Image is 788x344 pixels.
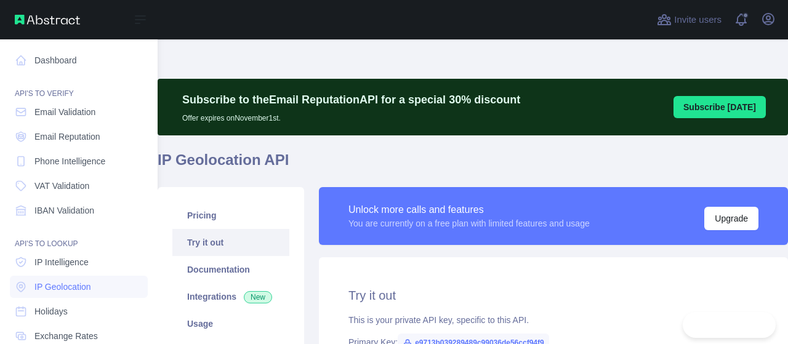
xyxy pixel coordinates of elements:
span: Email Validation [34,106,95,118]
img: Abstract API [15,15,80,25]
div: Unlock more calls and features [348,202,590,217]
a: Dashboard [10,49,148,71]
button: Invite users [654,10,724,30]
a: Usage [172,310,289,337]
span: New [244,291,272,303]
a: Integrations New [172,283,289,310]
p: Subscribe to the Email Reputation API for a special 30 % discount [182,91,520,108]
button: Upgrade [704,207,758,230]
span: VAT Validation [34,180,89,192]
span: Phone Intelligence [34,155,105,167]
a: Holidays [10,300,148,322]
h1: IP Geolocation API [158,150,788,180]
a: Email Reputation [10,126,148,148]
p: Offer expires on November 1st. [182,108,520,123]
span: Holidays [34,305,68,318]
div: API'S TO VERIFY [10,74,148,98]
iframe: Toggle Customer Support [683,312,776,338]
a: IP Intelligence [10,251,148,273]
div: This is your private API key, specific to this API. [348,314,758,326]
span: Invite users [674,13,722,27]
a: IP Geolocation [10,276,148,298]
span: IP Intelligence [34,256,89,268]
a: VAT Validation [10,175,148,197]
div: API'S TO LOOKUP [10,224,148,249]
a: Phone Intelligence [10,150,148,172]
span: IP Geolocation [34,281,91,293]
span: IBAN Validation [34,204,94,217]
a: Documentation [172,256,289,283]
a: IBAN Validation [10,199,148,222]
span: Email Reputation [34,130,100,143]
span: Exchange Rates [34,330,98,342]
a: Pricing [172,202,289,229]
h2: Try it out [348,287,758,304]
a: Try it out [172,229,289,256]
a: Email Validation [10,101,148,123]
button: Subscribe [DATE] [673,96,766,118]
div: You are currently on a free plan with limited features and usage [348,217,590,230]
